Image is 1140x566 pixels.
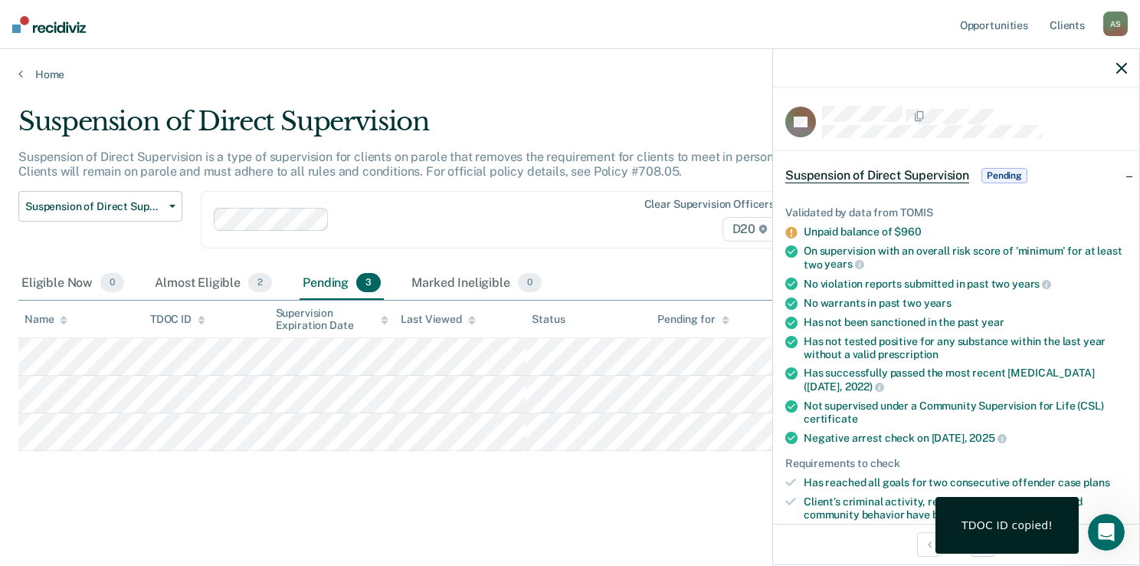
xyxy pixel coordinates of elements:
div: No violation reports submitted in past two [804,277,1127,291]
span: years [824,258,863,270]
span: plans [1083,476,1109,489]
div: Clear supervision officers [644,198,775,211]
div: Not supervised under a Community Supervision for Life (CSL) [804,400,1127,426]
div: Pending [300,267,384,301]
div: Name [25,313,67,326]
span: 2022) [845,380,884,393]
div: On supervision with an overall risk score of 'minimum' for at least two [804,245,1127,271]
div: Last Viewed [401,313,475,326]
div: Eligible Now [18,267,127,301]
span: 3 [356,273,381,293]
div: Supervision Expiration Date [276,307,389,333]
span: Suspension of Direct Supervision [785,168,969,183]
div: No warrants in past two [804,297,1127,310]
span: Pending [981,168,1027,183]
div: Pending for [657,313,729,326]
span: 2025 [969,432,1006,444]
div: A S [1103,12,1128,36]
span: D20 [722,217,778,242]
div: Client’s criminal activity, reintegration, job, housing, and community behavior have been [804,495,1127,522]
div: Almost Eligible [152,267,275,301]
span: Suspension of Direct Supervision [25,200,163,213]
div: Has successfully passed the most recent [MEDICAL_DATA] ([DATE], [804,367,1127,393]
div: Has not been sanctioned in the past [804,316,1127,329]
div: TDOC ID copied! [961,518,1053,532]
span: 2 [248,273,272,293]
div: Requirements to check [785,457,1127,470]
div: Negative arrest check on [DATE], [804,431,1127,445]
div: Suspension of Direct SupervisionPending [773,151,1139,200]
p: Suspension of Direct Supervision is a type of supervision for clients on parole that removes the ... [18,150,849,179]
span: years [1012,278,1051,290]
div: Has reached all goals for two consecutive offender case [804,476,1127,489]
div: TDOC ID [150,313,205,326]
span: 0 [518,273,542,293]
span: year [981,316,1004,328]
div: Unpaid balance of $960 [804,225,1127,239]
div: Has not tested positive for any substance within the last year without a valid [804,335,1127,361]
img: Recidiviz [12,16,86,33]
div: Marked Ineligible [408,267,545,301]
span: prescription [878,348,939,360]
div: Validated by data from TOMIS [785,206,1127,219]
div: Status [532,313,565,326]
a: Home [18,67,1122,81]
iframe: Intercom live chat [1088,514,1125,551]
div: 1 / 3 [773,524,1139,564]
span: 0 [100,273,124,293]
div: Suspension of Direct Supervision [18,106,873,150]
button: Previous Opportunity [917,532,942,557]
span: certificate [804,413,857,425]
span: years [924,297,952,309]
